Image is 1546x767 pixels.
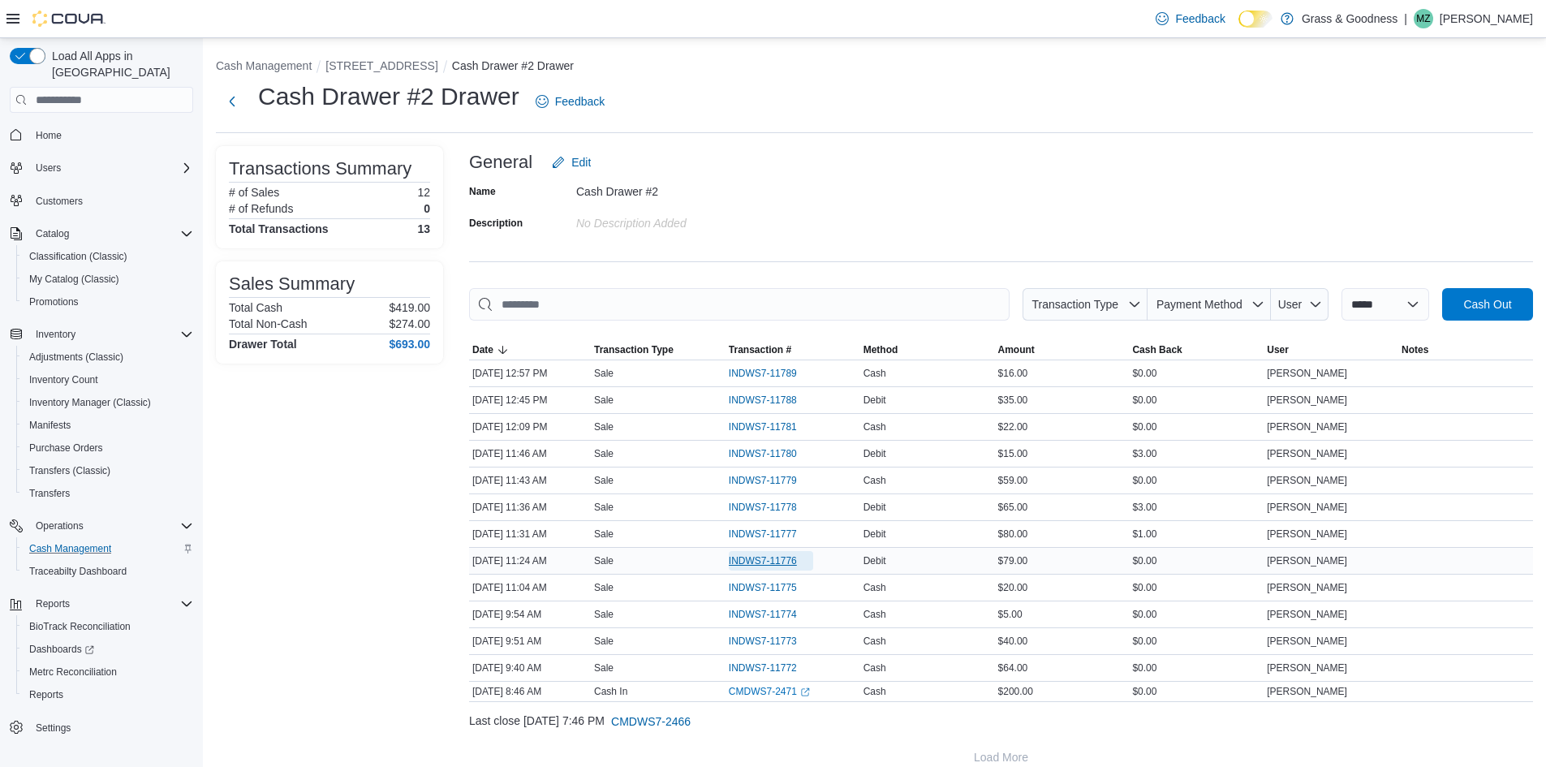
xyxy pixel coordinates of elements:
span: Reports [29,688,63,701]
span: Home [36,129,62,142]
a: My Catalog (Classic) [23,269,126,289]
span: Classification (Classic) [29,250,127,263]
a: BioTrack Reconciliation [23,617,137,636]
div: [DATE] 11:31 AM [469,524,591,544]
button: Cash Management [216,59,312,72]
p: Sale [594,635,614,648]
a: Cash Management [23,539,118,558]
p: Sale [594,420,614,433]
span: Traceabilty Dashboard [23,562,193,581]
span: Manifests [29,419,71,432]
a: Traceabilty Dashboard [23,562,133,581]
button: [STREET_ADDRESS] [325,59,437,72]
div: $3.00 [1129,444,1264,463]
span: Date [472,343,493,356]
span: Home [29,124,193,144]
span: Adjustments (Classic) [29,351,123,364]
button: Operations [3,515,200,537]
button: Cash Back [1129,340,1264,360]
span: INDWS7-11773 [729,635,797,648]
button: INDWS7-11779 [729,471,813,490]
button: Traceabilty Dashboard [16,560,200,583]
p: Sale [594,554,614,567]
span: $79.00 [998,554,1028,567]
span: [PERSON_NAME] [1267,501,1347,514]
h6: # of Refunds [229,202,293,215]
span: My Catalog (Classic) [23,269,193,289]
span: Cash [863,661,886,674]
button: Transaction Type [1023,288,1148,321]
label: Description [469,217,523,230]
button: Date [469,340,591,360]
span: Cash Out [1463,296,1511,312]
div: Meg Zeller [1414,9,1433,28]
p: 0 [424,202,430,215]
span: $65.00 [998,501,1028,514]
button: Customers [3,189,200,213]
button: Catalog [3,222,200,245]
span: [PERSON_NAME] [1267,661,1347,674]
a: Adjustments (Classic) [23,347,130,367]
span: $59.00 [998,474,1028,487]
span: Inventory Count [23,370,193,390]
a: Inventory Count [23,370,105,390]
span: Customers [29,191,193,211]
span: INDWS7-11780 [729,447,797,460]
div: $0.00 [1129,364,1264,383]
button: Classification (Classic) [16,245,200,268]
span: Metrc Reconciliation [23,662,193,682]
div: $0.00 [1129,551,1264,571]
span: Operations [29,516,193,536]
div: [DATE] 11:04 AM [469,578,591,597]
button: Purchase Orders [16,437,200,459]
a: Purchase Orders [23,438,110,458]
div: $0.00 [1129,417,1264,437]
a: Feedback [1149,2,1231,35]
span: Feedback [555,93,605,110]
span: Cash [863,581,886,594]
span: Reports [36,597,70,610]
span: $200.00 [998,685,1033,698]
span: $22.00 [998,420,1028,433]
p: Sale [594,581,614,594]
p: Sale [594,501,614,514]
span: Users [36,162,61,175]
span: Amount [998,343,1035,356]
p: Sale [594,394,614,407]
input: This is a search bar. As you type, the results lower in the page will automatically filter. [469,288,1010,321]
div: $0.00 [1129,605,1264,624]
span: Settings [36,722,71,735]
span: Transfers (Classic) [29,464,110,477]
h1: Cash Drawer #2 Drawer [258,80,519,113]
h4: 13 [417,222,430,235]
div: [DATE] 12:57 PM [469,364,591,383]
a: Inventory Manager (Classic) [23,393,157,412]
button: INDWS7-11774 [729,605,813,624]
span: Debit [863,394,886,407]
button: INDWS7-11775 [729,578,813,597]
span: Cash Management [23,539,193,558]
button: INDWS7-11777 [729,524,813,544]
span: Transfers [29,487,70,500]
span: Cash Management [29,542,111,555]
button: INDWS7-11788 [729,390,813,410]
span: Inventory Manager (Classic) [23,393,193,412]
span: Transfers [23,484,193,503]
h4: Total Transactions [229,222,329,235]
span: Users [29,158,193,178]
button: Home [3,123,200,146]
div: $0.00 [1129,631,1264,651]
button: INDWS7-11780 [729,444,813,463]
span: Cash Back [1132,343,1182,356]
span: [PERSON_NAME] [1267,394,1347,407]
div: [DATE] 8:46 AM [469,682,591,701]
p: Sale [594,447,614,460]
span: Adjustments (Classic) [23,347,193,367]
p: $274.00 [389,317,430,330]
div: [DATE] 12:45 PM [469,390,591,410]
div: [DATE] 11:43 AM [469,471,591,490]
span: Catalog [36,227,69,240]
div: $1.00 [1129,524,1264,544]
button: INDWS7-11776 [729,551,813,571]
